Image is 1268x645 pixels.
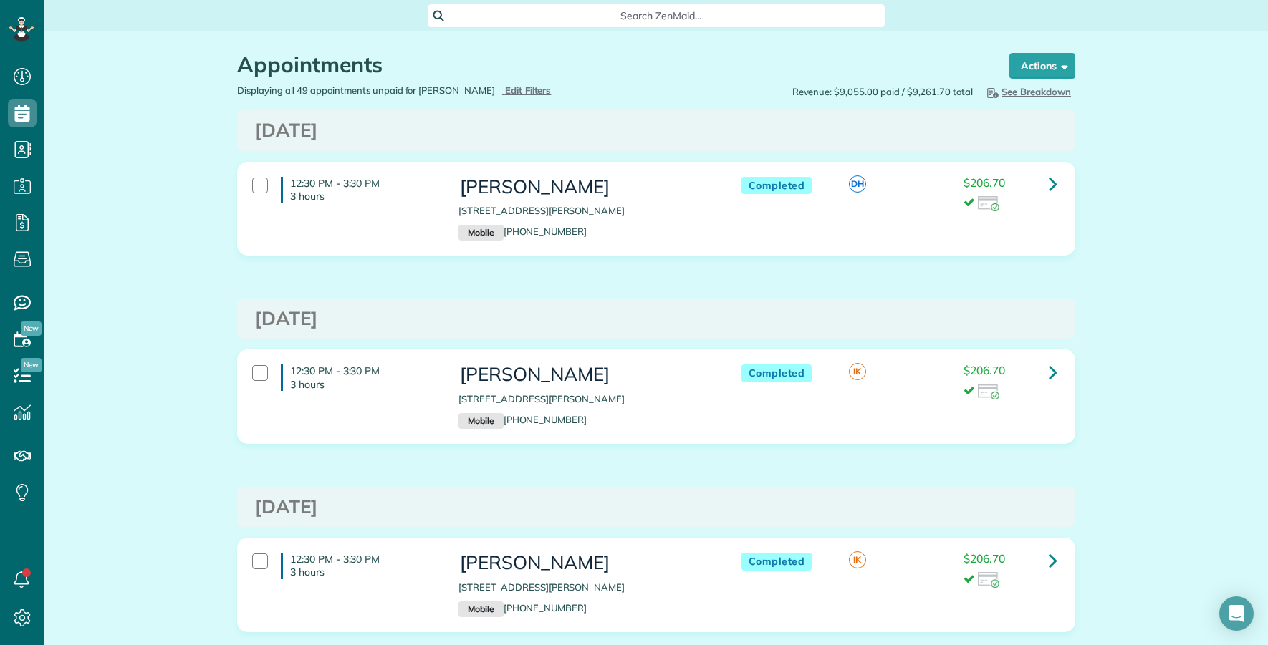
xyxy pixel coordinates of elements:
img: icon_credit_card_success-27c2c4fc500a7f1a58a13ef14842cb958d03041fefb464fd2e53c949a5770e83.png [978,196,999,212]
span: IK [849,363,866,380]
button: See Breakdown [980,84,1075,100]
p: 3 hours [290,566,437,578]
h3: [PERSON_NAME] [458,553,712,573]
span: Completed [741,177,812,195]
h3: [DATE] [255,120,1057,141]
img: icon_credit_card_success-27c2c4fc500a7f1a58a13ef14842cb958d03041fefb464fd2e53c949a5770e83.png [978,572,999,588]
h3: [PERSON_NAME] [458,364,712,385]
div: Open Intercom Messenger [1219,596,1254,631]
span: DH [849,175,866,193]
span: Edit Filters [505,84,552,96]
p: [STREET_ADDRESS][PERSON_NAME] [458,581,712,594]
small: Mobile [458,601,503,617]
h3: [DATE] [255,497,1057,518]
span: Completed [741,553,812,571]
a: Mobile[PHONE_NUMBER] [458,414,587,425]
a: Mobile[PHONE_NUMBER] [458,225,587,237]
img: icon_credit_card_success-27c2c4fc500a7f1a58a13ef14842cb958d03041fefb464fd2e53c949a5770e83.png [978,384,999,400]
button: Actions [1009,53,1075,79]
span: $206.70 [964,551,1005,566]
p: [STREET_ADDRESS][PERSON_NAME] [458,392,712,406]
h4: 12:30 PM - 3:30 PM [281,553,437,578]
a: Mobile[PHONE_NUMBER] [458,602,587,614]
p: 3 hours [290,378,437,391]
a: Edit Filters [502,84,552,96]
p: 3 hours [290,190,437,203]
span: Completed [741,364,812,382]
h4: 12:30 PM - 3:30 PM [281,177,437,203]
span: $206.70 [964,363,1005,377]
span: Revenue: $9,055.00 paid / $9,261.70 total [792,85,973,99]
h3: [DATE] [255,309,1057,329]
p: [STREET_ADDRESS][PERSON_NAME] [458,204,712,218]
small: Mobile [458,225,503,241]
span: New [21,358,42,372]
span: $206.70 [964,175,1005,190]
span: New [21,321,42,336]
h4: 12:30 PM - 3:30 PM [281,364,437,390]
span: See Breakdown [984,86,1071,97]
div: Displaying all 49 appointments unpaid for [PERSON_NAME] [226,84,656,97]
span: IK [849,551,866,568]
small: Mobile [458,413,503,429]
h3: [PERSON_NAME] [458,177,712,198]
h1: Appointments [237,53,982,77]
